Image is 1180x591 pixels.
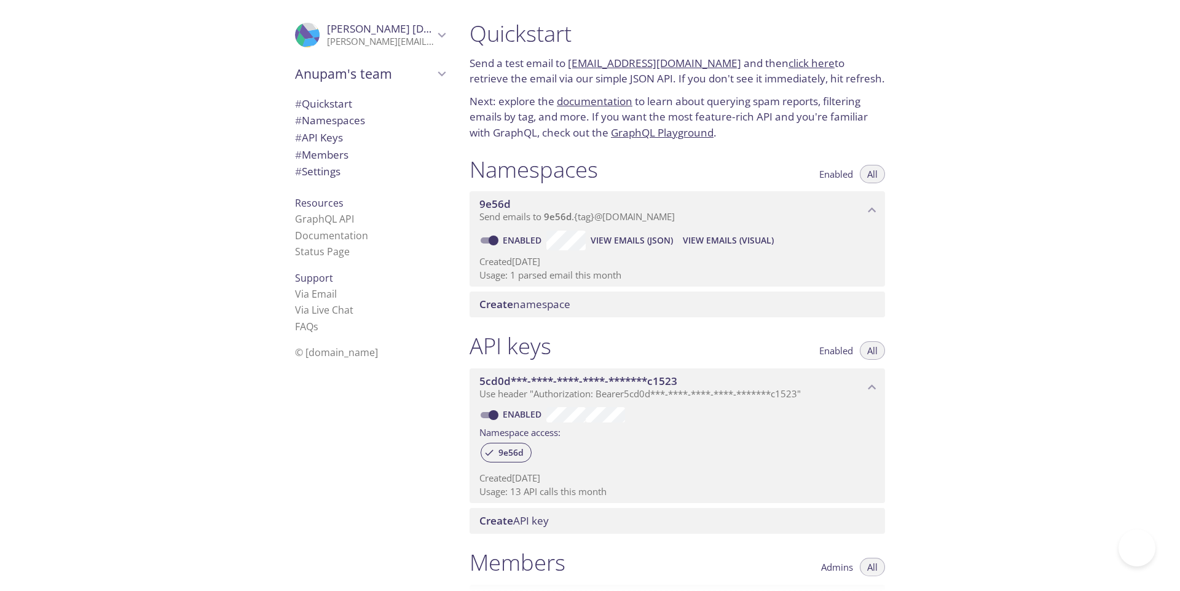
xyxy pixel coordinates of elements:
span: 9e56d [479,197,511,211]
button: Enabled [812,165,860,183]
span: 9e56d [544,210,572,223]
div: Namespaces [285,112,455,129]
span: # [295,97,302,111]
iframe: Help Scout Beacon - Open [1119,530,1155,566]
button: All [860,165,885,183]
span: Create [479,297,513,311]
p: Created [DATE] [479,255,875,268]
p: Next: explore the to learn about querying spam reports, filtering emails by tag, and more. If you... [470,93,885,141]
span: Resources [295,196,344,210]
a: Documentation [295,229,368,242]
a: [EMAIL_ADDRESS][DOMAIN_NAME] [568,56,741,70]
span: # [295,113,302,127]
a: FAQ [295,320,318,333]
button: All [860,341,885,360]
span: # [295,164,302,178]
button: View Emails (Visual) [678,231,779,250]
p: Usage: 13 API calls this month [479,485,875,498]
button: Admins [814,558,860,576]
div: Anupam Krishna [285,15,455,55]
div: 9e56d namespace [470,191,885,229]
a: Enabled [501,234,546,246]
a: GraphQL Playground [611,125,714,140]
span: Create [479,514,513,528]
span: © [DOMAIN_NAME] [295,346,378,359]
span: namespace [479,297,570,311]
button: View Emails (JSON) [586,231,678,250]
span: Quickstart [295,97,352,111]
span: s [313,320,318,333]
span: Anupam's team [295,65,434,82]
div: Team Settings [285,163,455,180]
button: Enabled [812,341,860,360]
div: Anupam's team [285,58,455,90]
span: # [295,130,302,145]
div: API Keys [285,129,455,146]
div: Create namespace [470,292,885,317]
div: Create API Key [470,508,885,534]
span: 9e56d [491,447,531,458]
a: Enabled [501,408,546,420]
span: Namespaces [295,113,365,127]
p: Created [DATE] [479,472,875,485]
a: Status Page [295,245,350,258]
p: [PERSON_NAME][EMAIL_ADDRESS][DOMAIN_NAME] [327,36,434,48]
a: Via Email [295,287,337,301]
span: API key [479,514,549,528]
h1: Members [470,549,565,576]
h1: Quickstart [470,20,885,47]
h1: Namespaces [470,156,598,183]
p: Usage: 1 parsed email this month [479,269,875,282]
span: View Emails (Visual) [683,233,774,248]
span: Send emails to . {tag} @[DOMAIN_NAME] [479,210,675,223]
span: # [295,148,302,162]
span: View Emails (JSON) [591,233,673,248]
span: API Keys [295,130,343,145]
a: Via Live Chat [295,303,353,317]
span: Members [295,148,348,162]
div: Quickstart [285,95,455,113]
span: [PERSON_NAME] [DEMOGRAPHIC_DATA] [327,22,527,36]
h1: API keys [470,332,551,360]
a: documentation [557,94,632,108]
span: Settings [295,164,340,178]
div: 9e56d [481,443,532,462]
a: GraphQL API [295,212,354,226]
p: Send a test email to and then to retrieve the email via our simple JSON API. If you don't see it ... [470,55,885,87]
a: click here [789,56,835,70]
div: Members [285,146,455,164]
span: Support [295,271,333,285]
label: Namespace access: [479,422,560,440]
button: All [860,558,885,576]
